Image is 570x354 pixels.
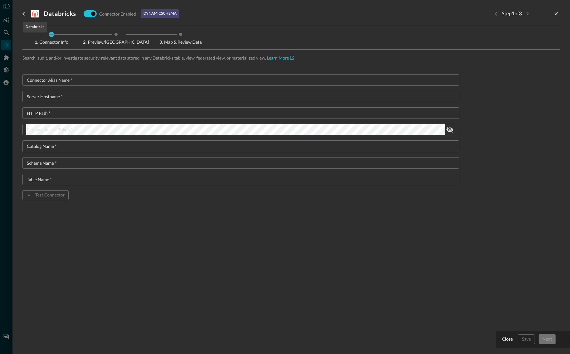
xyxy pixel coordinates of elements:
span: Map & Review Data [154,40,207,44]
button: close-drawer [553,10,560,17]
span: Connector Info [25,40,78,44]
p: Step 1 of 3 [502,10,522,17]
span: Preview/[GEOGRAPHIC_DATA] [83,40,149,44]
svg: Databricks [31,10,39,17]
div: Databricks [23,22,47,32]
button: Close [501,334,514,344]
h3: Databricks [44,10,76,17]
button: go back [19,9,29,19]
p: Search, audit, and/or investigate security-relevant data stored in any Databricks table, view, fe... [22,55,560,62]
a: Learn More [267,56,294,61]
span: Please fill out all required fields or make needed changes before testing [22,190,69,200]
button: show password [445,125,455,135]
div: Close [502,336,513,343]
p: dynamic schema [144,11,177,17]
p: Connector Enabled [99,11,136,17]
